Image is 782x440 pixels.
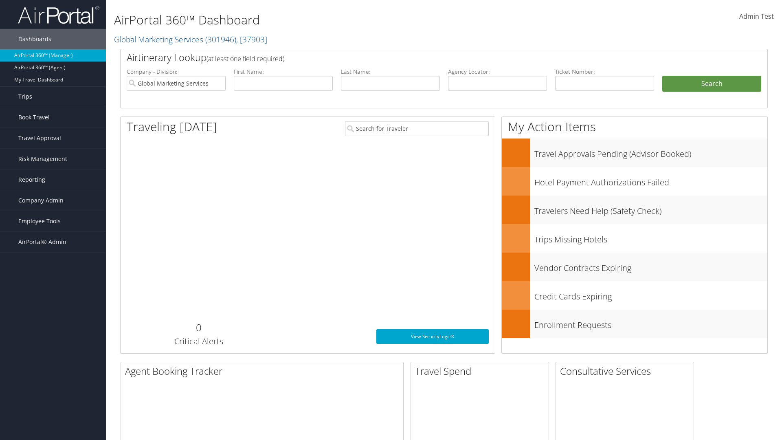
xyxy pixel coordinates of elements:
span: Admin Test [739,12,774,21]
h2: Consultative Services [560,364,694,378]
a: Enrollment Requests [502,310,767,338]
a: Trips Missing Hotels [502,224,767,253]
span: AirPortal® Admin [18,232,66,252]
a: Credit Cards Expiring [502,281,767,310]
h2: Airtinerary Lookup [127,51,707,64]
span: ( 301946 ) [205,34,236,45]
label: First Name: [234,68,333,76]
span: Trips [18,86,32,107]
h3: Critical Alerts [127,336,270,347]
h3: Travel Approvals Pending (Advisor Booked) [534,144,767,160]
label: Last Name: [341,68,440,76]
h3: Hotel Payment Authorizations Failed [534,173,767,188]
h3: Enrollment Requests [534,315,767,331]
span: Company Admin [18,190,64,211]
span: Employee Tools [18,211,61,231]
h3: Vendor Contracts Expiring [534,258,767,274]
a: Travelers Need Help (Safety Check) [502,196,767,224]
a: View SecurityLogic® [376,329,489,344]
span: Risk Management [18,149,67,169]
h2: Travel Spend [415,364,549,378]
a: Hotel Payment Authorizations Failed [502,167,767,196]
img: airportal-logo.png [18,5,99,24]
h3: Travelers Need Help (Safety Check) [534,201,767,217]
span: Travel Approval [18,128,61,148]
h1: My Action Items [502,118,767,135]
span: Book Travel [18,107,50,128]
a: Vendor Contracts Expiring [502,253,767,281]
a: Admin Test [739,4,774,29]
h3: Trips Missing Hotels [534,230,767,245]
a: Global Marketing Services [114,34,267,45]
label: Agency Locator: [448,68,547,76]
label: Ticket Number: [555,68,654,76]
label: Company - Division: [127,68,226,76]
span: , [ 37903 ] [236,34,267,45]
h1: AirPortal 360™ Dashboard [114,11,554,29]
a: Travel Approvals Pending (Advisor Booked) [502,139,767,167]
span: Dashboards [18,29,51,49]
span: Reporting [18,169,45,190]
h2: 0 [127,321,270,334]
h3: Credit Cards Expiring [534,287,767,302]
button: Search [662,76,761,92]
input: Search for Traveler [345,121,489,136]
span: (at least one field required) [206,54,284,63]
h1: Traveling [DATE] [127,118,217,135]
h2: Agent Booking Tracker [125,364,403,378]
